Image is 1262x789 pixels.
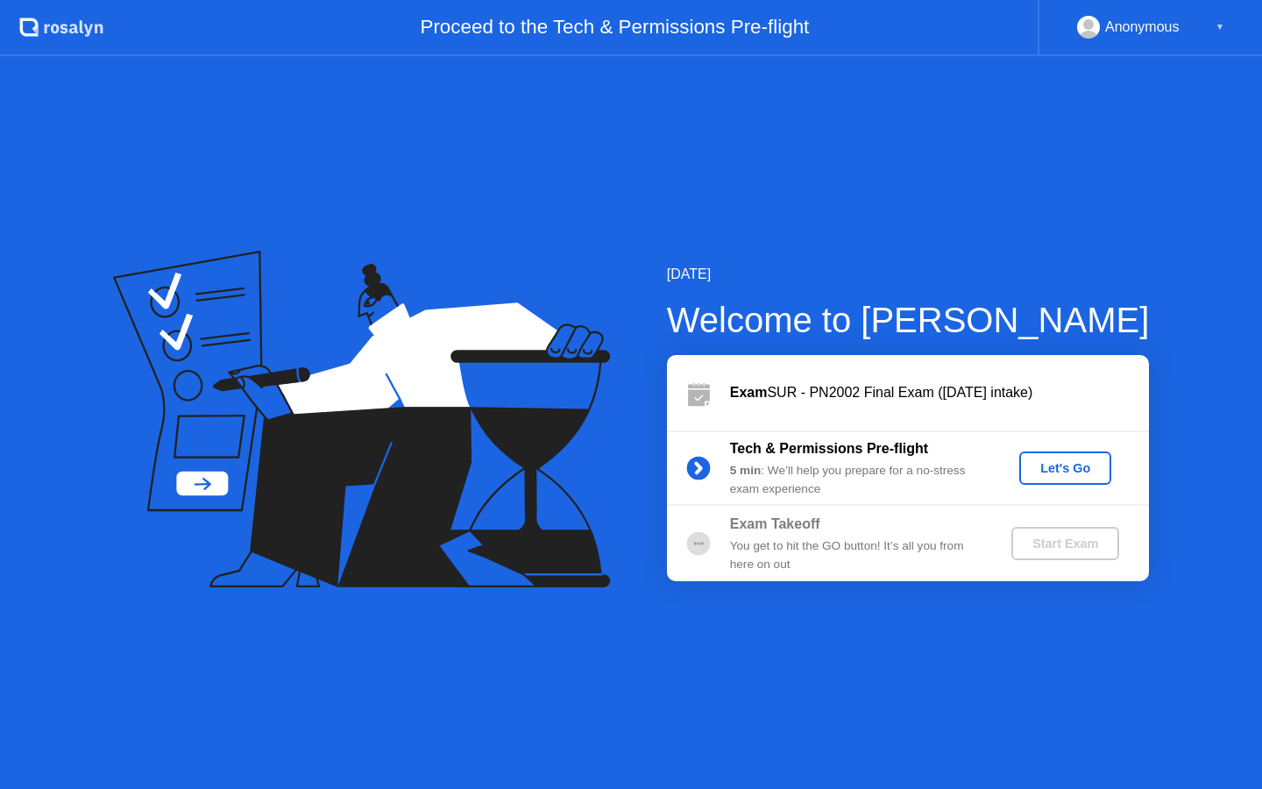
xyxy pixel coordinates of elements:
div: You get to hit the GO button! It’s all you from here on out [730,537,982,573]
div: Let's Go [1026,461,1104,475]
b: Exam [730,385,768,400]
div: SUR - PN2002 Final Exam ([DATE] intake) [730,382,1149,403]
button: Let's Go [1019,451,1111,485]
b: 5 min [730,464,762,477]
div: Welcome to [PERSON_NAME] [667,294,1150,346]
div: [DATE] [667,264,1150,285]
button: Start Exam [1011,527,1119,560]
b: Exam Takeoff [730,516,820,531]
div: Anonymous [1105,16,1180,39]
b: Tech & Permissions Pre-flight [730,441,928,456]
div: Start Exam [1018,537,1112,551]
div: : We’ll help you prepare for a no-stress exam experience [730,462,982,498]
div: ▼ [1216,16,1224,39]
